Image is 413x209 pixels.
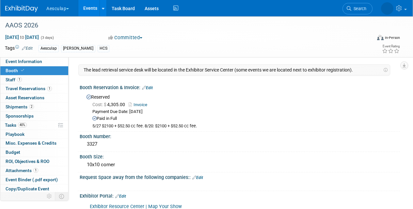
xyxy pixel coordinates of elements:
[92,116,395,122] div: Paid in Full
[92,123,395,129] div: 5/27 $2100 + $52.50 cc fee. 8/20: $2100 + $52.50 cc fee.
[192,175,203,180] a: Edit
[3,20,366,31] div: AAOS 2026
[0,112,68,121] a: Sponsorships
[0,157,68,166] a: ROI, Objectives & ROO
[377,35,384,40] img: Format-Inperson.png
[92,109,395,115] div: Payment Due Date: [DATE]
[80,172,400,181] div: Request Space away from the following companies::
[115,194,126,199] a: Edit
[0,139,68,148] a: Misc. Expenses & Credits
[382,45,400,48] div: Event Rating
[39,45,59,52] div: Aesculap
[92,102,107,107] span: Cost: $
[18,122,27,127] span: 40%
[6,159,49,164] span: ROI, Objectives & ROO
[6,168,38,173] span: Attachments
[85,92,395,129] div: Reserved
[5,45,33,52] td: Tags
[92,102,128,107] span: 4,305.00
[61,45,95,52] div: [PERSON_NAME]
[0,148,68,157] a: Budget
[6,150,20,155] span: Budget
[6,77,22,82] span: Staff
[0,93,68,102] a: Asset Reservations
[40,36,54,40] span: (3 days)
[351,6,366,11] span: Search
[6,95,44,100] span: Asset Reservations
[0,57,68,66] a: Event Information
[0,166,68,175] a: Attachments1
[0,103,68,111] a: Shipments2
[0,175,68,184] a: Event Binder (.pdf export)
[84,67,381,73] td: The lead retrieval service desk will be located in the Exhibitor Service Center (some events we a...
[6,59,42,64] span: Event Information
[342,34,400,44] div: Event Format
[0,75,68,84] a: Staff1
[5,6,38,12] img: ExhibitDay
[6,177,58,182] span: Event Binder (.pdf export)
[0,84,68,93] a: Travel Reservations1
[85,139,395,149] div: 3327
[6,86,52,91] span: Travel Reservations
[0,121,68,130] a: Tasks40%
[6,113,34,119] span: Sponsorships
[342,3,373,14] a: Search
[21,69,24,72] i: Booth reservation complete
[80,83,400,91] div: Booth Reservation & Invoice:
[6,140,56,146] span: Misc. Expenses & Credits
[80,132,400,140] div: Booth Number:
[0,66,68,75] a: Booth
[5,34,39,40] span: [DATE] [DATE]
[6,68,25,73] span: Booth
[0,185,68,193] a: Copy/Duplicate Event
[22,46,33,51] a: Edit
[55,192,69,201] td: Toggle Event Tabs
[33,168,38,173] span: 1
[6,132,24,137] span: Playbook
[19,35,25,40] span: to
[106,34,145,41] button: Committed
[44,192,55,201] td: Personalize Event Tab Strip
[129,102,151,107] a: Invoice
[142,86,153,90] a: Edit
[98,45,109,52] div: HCS
[6,104,34,109] span: Shipments
[80,152,400,160] div: Booth Size:
[17,77,22,82] span: 1
[5,122,27,128] span: Tasks
[0,130,68,139] a: Playbook
[80,191,400,200] div: Exhibitor Portal:
[381,2,393,15] img: Linda Zeller
[85,160,395,170] div: 10x10 corner
[47,86,52,91] span: 1
[385,35,400,40] div: In-Person
[29,104,34,109] span: 2
[6,186,49,191] span: Copy/Duplicate Event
